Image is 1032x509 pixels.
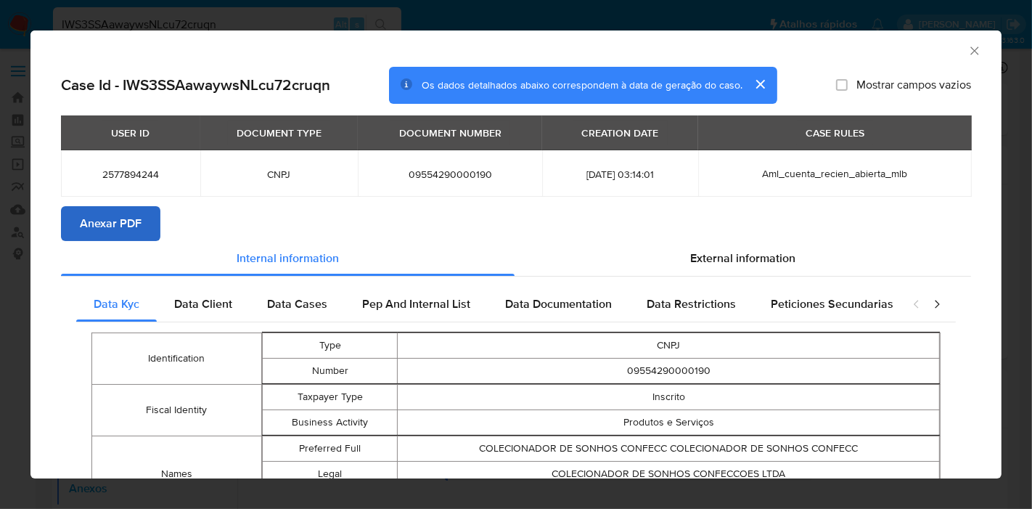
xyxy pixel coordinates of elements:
[836,79,848,91] input: Mostrar campos vazios
[237,250,339,266] span: Internal information
[80,208,142,240] span: Anexar PDF
[267,296,327,312] span: Data Cases
[398,410,940,435] td: Produtos e Serviços
[174,296,232,312] span: Data Client
[78,168,183,181] span: 2577894244
[398,461,940,486] td: COLECIONADOR DE SONHOS CONFECCOES LTDA
[967,44,980,57] button: Fechar a janela
[218,168,341,181] span: CNPJ
[61,76,330,94] h2: Case Id - IWS3SSAawaywsNLcu72cruqn
[856,78,971,92] span: Mostrar campos vazios
[647,296,736,312] span: Data Restrictions
[262,461,398,486] td: Legal
[398,436,940,461] td: COLECIONADOR DE SONHOS CONFECC COLECIONADOR DE SONHOS CONFECC
[390,121,510,145] div: DOCUMENT NUMBER
[76,287,898,322] div: Detailed internal info
[262,333,398,358] td: Type
[763,166,908,181] span: Aml_cuenta_recien_abierta_mlb
[422,78,742,92] span: Os dados detalhados abaixo correspondem à data de geração do caso.
[398,358,940,383] td: 09554290000190
[61,206,160,241] button: Anexar PDF
[573,121,668,145] div: CREATION DATE
[797,121,873,145] div: CASE RULES
[742,67,777,102] button: cerrar
[262,410,398,435] td: Business Activity
[262,436,398,461] td: Preferred Full
[92,333,262,384] td: Identification
[102,121,158,145] div: USER ID
[398,333,940,358] td: CNPJ
[262,358,398,383] td: Number
[505,296,612,312] span: Data Documentation
[92,384,262,436] td: Fiscal Identity
[690,250,795,266] span: External information
[30,30,1002,479] div: closure-recommendation-modal
[228,121,330,145] div: DOCUMENT TYPE
[362,296,470,312] span: Pep And Internal List
[398,384,940,410] td: Inscrito
[375,168,525,181] span: 09554290000190
[61,241,971,276] div: Detailed info
[560,168,681,181] span: [DATE] 03:14:01
[771,296,893,312] span: Peticiones Secundarias
[94,296,139,312] span: Data Kyc
[262,384,398,410] td: Taxpayer Type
